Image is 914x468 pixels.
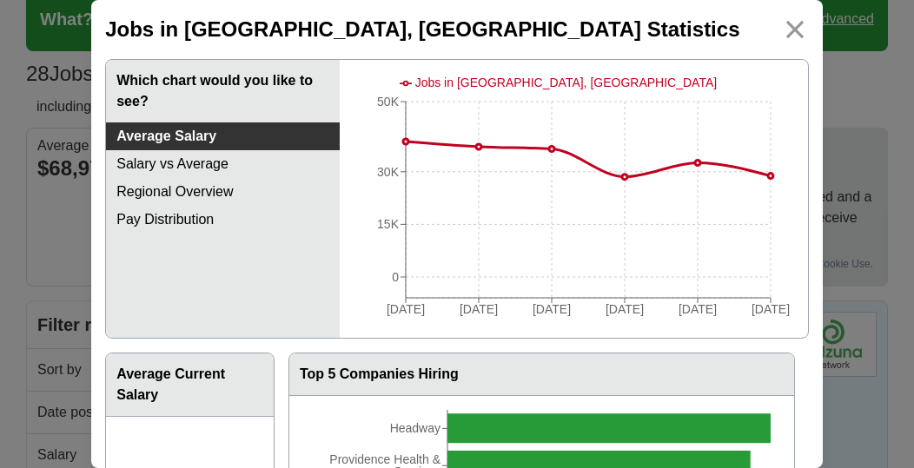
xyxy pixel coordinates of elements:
[393,270,400,284] tspan: 0
[289,353,794,396] h3: Top 5 Companies Hiring
[415,76,717,89] span: Jobs in [GEOGRAPHIC_DATA], [GEOGRAPHIC_DATA]
[752,302,790,316] tspan: [DATE]
[106,122,340,150] a: Average Salary
[106,178,340,206] a: Regional Overview
[106,206,340,234] a: Pay Distribution
[377,165,400,179] tspan: 30K
[533,302,571,316] tspan: [DATE]
[460,302,498,316] tspan: [DATE]
[387,302,425,316] tspan: [DATE]
[390,421,440,435] tspan: Headway
[679,302,717,316] tspan: [DATE]
[377,217,400,231] tspan: 15K
[106,60,340,122] h3: Which chart would you like to see?
[106,353,274,417] h3: Average Current Salary
[377,95,400,109] tspan: 50K
[329,452,440,466] tspan: Providence Health &
[606,302,644,316] tspan: [DATE]
[781,16,809,43] img: icon_close.svg
[105,14,739,45] h2: Jobs in [GEOGRAPHIC_DATA], [GEOGRAPHIC_DATA] Statistics
[106,150,340,178] a: Salary vs Average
